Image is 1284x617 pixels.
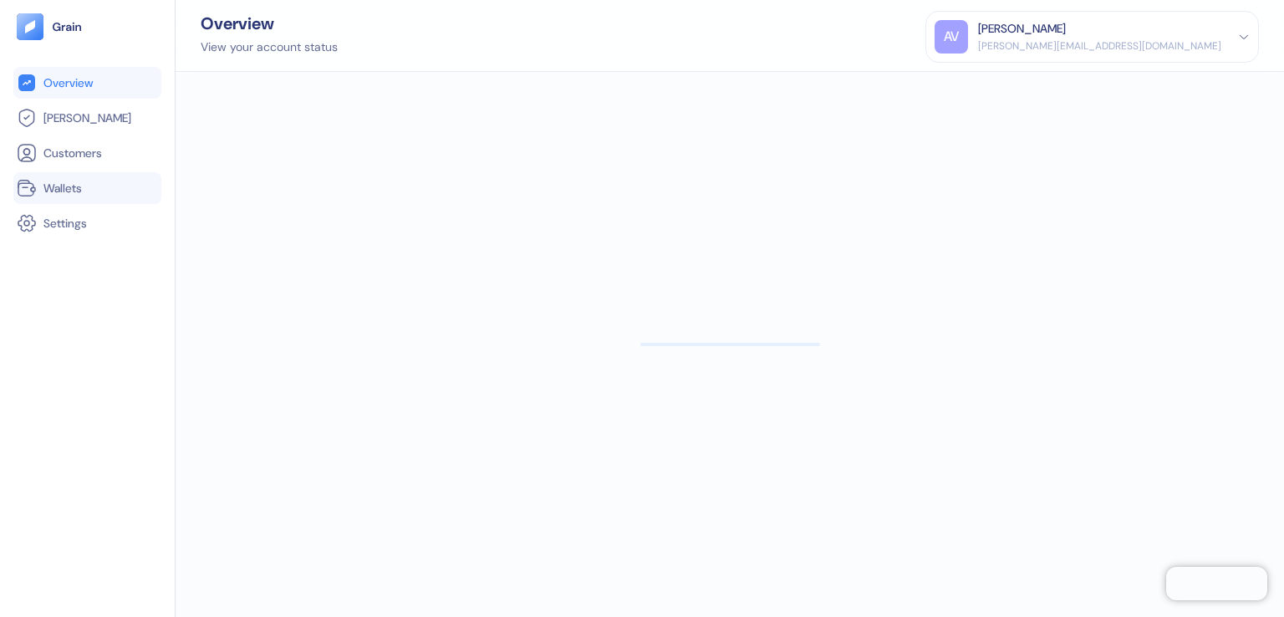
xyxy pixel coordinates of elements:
img: logo-tablet-V2.svg [17,13,43,40]
div: [PERSON_NAME][EMAIL_ADDRESS][DOMAIN_NAME] [978,38,1221,54]
span: [PERSON_NAME] [43,110,131,126]
a: [PERSON_NAME] [17,108,158,128]
a: Overview [17,73,158,93]
a: Wallets [17,178,158,198]
div: Overview [201,15,338,32]
div: [PERSON_NAME] [978,20,1066,38]
a: Settings [17,213,158,233]
div: View your account status [201,38,338,56]
div: AV [935,20,968,54]
a: Customers [17,143,158,163]
span: Overview [43,74,93,91]
img: logo [52,21,83,33]
span: Customers [43,145,102,161]
span: Wallets [43,180,82,196]
span: Settings [43,215,87,232]
iframe: Chatra live chat [1166,567,1267,600]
